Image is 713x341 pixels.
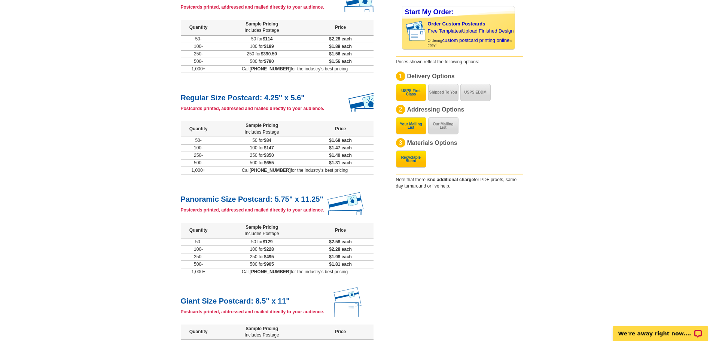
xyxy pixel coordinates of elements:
[250,168,291,173] b: [PHONE_NUMBER]
[329,36,352,42] span: $2.28 each
[181,253,216,261] td: 250-
[216,121,308,137] th: Sample Pricing
[428,117,458,134] button: Our Mailing List
[430,177,474,182] b: no additional charge
[181,325,216,340] th: Quantity
[216,223,308,238] th: Sample Pricing
[245,130,279,135] span: Includes Postage
[404,19,431,43] img: post card showing stamp and address area
[264,138,271,143] span: $84
[396,117,426,134] button: Your Mailing List
[329,262,352,267] span: $1.81 each
[308,223,374,238] th: Price
[216,268,374,276] td: Call for the industry's best pricing
[407,140,457,146] span: Materials Options
[264,254,274,259] span: $495
[329,138,352,143] span: $1.68 each
[263,36,273,42] span: $114
[181,207,324,213] strong: Postcards printed, addressed and mailed directly to your audience.
[216,137,308,144] td: 50 for
[261,51,277,57] span: $390.50
[396,150,426,168] button: Recyclable Board
[181,261,216,268] td: 500-
[407,106,464,113] span: Addressing Options
[216,167,374,174] td: Call for the industry's best pricing
[216,246,308,253] td: 100 for
[181,238,216,246] td: 50-
[181,223,216,238] th: Quantity
[428,21,485,27] a: Order Custom Postcards
[216,261,308,268] td: 500 for
[181,309,324,314] strong: Postcards printed, addressed and mailed directly to your audience.
[329,44,352,49] span: $1.89 each
[460,84,491,101] button: USPS EDDM
[329,254,352,259] span: $1.98 each
[181,268,216,276] td: 1,000+
[181,4,324,10] strong: Postcards printed, addressed and mailed directly to your audience.
[181,121,216,137] th: Quantity
[216,152,308,159] td: 250 for
[181,92,374,102] h2: Regular Size Postcard: 4.25" x 5.6"
[216,144,308,152] td: 100 for
[308,121,374,137] th: Price
[250,66,291,71] b: [PHONE_NUMBER]
[396,138,405,147] div: 3
[216,238,308,246] td: 50 for
[181,137,216,144] td: 50-
[329,160,352,165] span: $1.31 each
[216,20,308,35] th: Sample Pricing
[396,84,426,101] button: USPS First Class
[264,145,274,150] span: $147
[264,153,274,158] span: $350
[308,325,374,340] th: Price
[264,59,274,64] span: $780
[181,152,216,159] td: 250-
[329,145,352,150] span: $1.47 each
[181,106,324,111] strong: Postcards printed, addressed and mailed directly to your audience.
[181,50,216,58] td: 250-
[428,28,461,34] a: Free Templates
[329,153,352,158] span: $1.40 each
[428,29,514,47] span: | Ordering is easy!
[402,6,515,19] div: Start My Order:
[216,159,308,167] td: 500 for
[216,43,308,50] td: 100 for
[407,73,455,79] span: Delivery Options
[396,105,405,114] div: 2
[181,193,374,203] h2: Panoramic Size Postcard: 5.75" x 11.25"
[442,37,509,43] a: custom postcard printing online
[181,66,216,73] td: 1,000+
[181,159,216,167] td: 500-
[329,247,352,252] span: $2.28 each
[264,262,274,267] span: $905
[181,43,216,50] td: 100-
[263,239,273,244] span: $129
[181,246,216,253] td: 100-
[329,59,352,64] span: $1.56 each
[264,247,274,252] span: $228
[181,144,216,152] td: 100-
[264,160,274,165] span: $655
[181,295,374,305] h2: Giant Size Postcard: 8.5" x 11"
[462,28,514,34] a: Upload Finished Design
[396,59,479,64] span: Prices shown reflect the following options:
[245,28,279,33] span: Includes Postage
[308,20,374,35] th: Price
[329,239,352,244] span: $2.58 each
[608,317,713,341] iframe: LiveChat chat widget
[216,50,308,58] td: 250 for
[216,35,308,43] td: 50 for
[428,84,458,101] button: Shipped To You
[216,325,308,340] th: Sample Pricing
[245,332,279,338] span: Includes Postage
[181,35,216,43] td: 50-
[216,253,308,261] td: 250 for
[181,167,216,174] td: 1,000+
[402,19,408,43] img: background image for postcard
[396,71,405,81] div: 1
[250,269,291,274] b: [PHONE_NUMBER]
[216,58,308,65] td: 500 for
[396,174,523,189] div: Note that there is for PDF proofs, same day turnaround or live help.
